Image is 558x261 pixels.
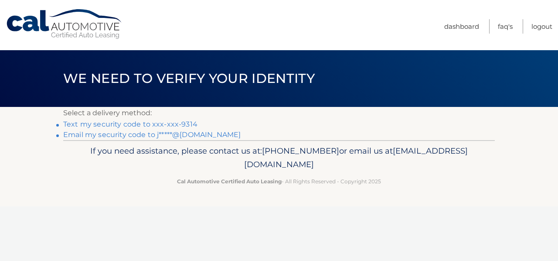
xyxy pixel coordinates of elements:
[63,70,315,86] span: We need to verify your identity
[531,19,552,34] a: Logout
[63,120,197,128] a: Text my security code to xxx-xxx-9314
[63,130,241,139] a: Email my security code to j*****@[DOMAIN_NAME]
[69,144,489,172] p: If you need assistance, please contact us at: or email us at
[177,178,282,185] strong: Cal Automotive Certified Auto Leasing
[262,146,339,156] span: [PHONE_NUMBER]
[444,19,479,34] a: Dashboard
[69,177,489,186] p: - All Rights Reserved - Copyright 2025
[6,9,123,40] a: Cal Automotive
[498,19,513,34] a: FAQ's
[63,107,495,119] p: Select a delivery method:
